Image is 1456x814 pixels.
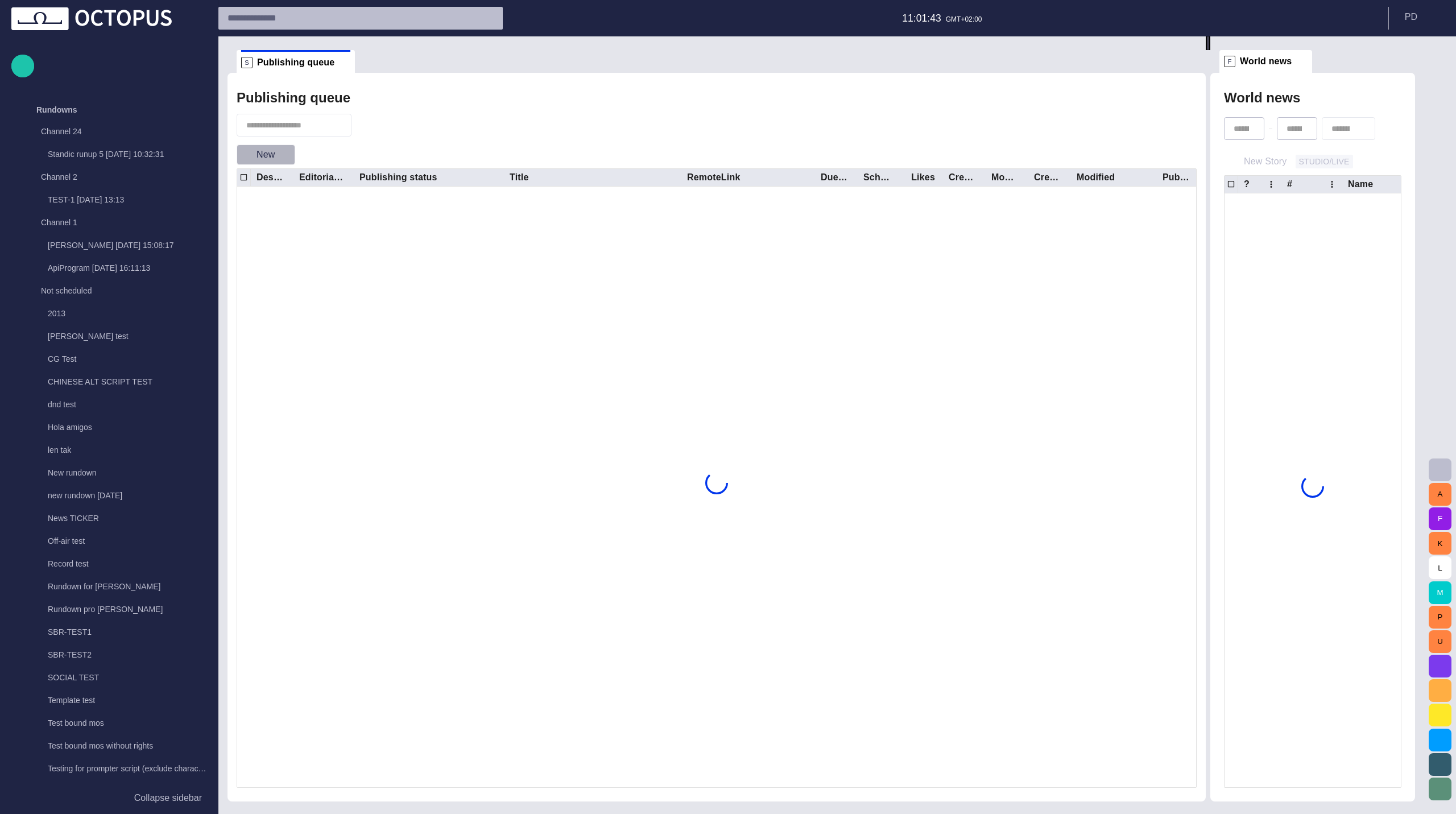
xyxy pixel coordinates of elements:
button: New [237,144,295,165]
p: CHINESE ALT SCRIPT TEST [48,376,206,387]
div: len tak [25,440,206,462]
button: PD [1396,7,1449,27]
p: New rundown [48,467,206,478]
div: Off-air test [25,531,206,553]
div: Likes [911,172,935,183]
p: 2013 [48,308,206,319]
div: Modified by [991,172,1019,183]
p: Testing for prompter script (exclude characters) [48,763,206,774]
div: ? [1244,179,1250,190]
button: ? column menu [1263,176,1279,192]
p: Not scheduled [41,285,184,296]
p: 11:01:43 [902,11,941,26]
p: Channel 1 [41,217,184,228]
div: Test bound mos without rights [25,736,206,758]
p: Rundown for [PERSON_NAME] [48,581,206,592]
span: World news [1240,56,1292,67]
p: Collapse sidebar [134,791,202,805]
p: dnd test [48,399,206,410]
div: SBR-TEST2 [25,644,206,667]
p: Test bound mos [48,717,206,729]
p: [PERSON_NAME] [DATE] 15:08:17 [48,239,206,251]
div: CHINESE ALT SCRIPT TEST [25,371,206,394]
p: S [241,57,253,68]
p: Channel 24 [41,126,184,137]
p: TEST-1 [DATE] 13:13 [48,194,206,205]
button: P [1429,606,1451,629]
p: SBR-TEST2 [48,649,206,660]
div: Test bound mos [25,713,206,736]
p: Channel 2 [41,171,184,183]
p: SBR-TEST1 [48,626,206,638]
span: Publishing queue [257,57,334,68]
p: Off-air test [48,535,206,547]
div: [PERSON_NAME] test [25,326,206,349]
div: Standic runup 5 [DATE] 10:32:31 [25,144,206,167]
div: New rundown [25,462,206,485]
div: Due date [821,172,849,183]
div: Created by [949,172,977,183]
button: A [1429,483,1451,506]
p: F [1224,56,1235,67]
div: Publishing status [359,172,437,183]
div: Modified [1077,172,1115,183]
div: Title [510,172,529,183]
div: SOCIAL TEST [25,667,206,690]
div: CG Test [25,349,206,371]
p: ApiProgram [DATE] 16:11:13 [48,262,206,274]
button: M [1429,581,1451,604]
div: Editorial status [299,172,345,183]
p: SOCIAL TEST [48,672,206,683]
div: News TICKER [25,508,206,531]
button: # column menu [1324,176,1340,192]
div: Published [1163,172,1190,183]
p: Record test [48,558,206,569]
div: RemoteLink [687,172,741,183]
div: new rundown [DATE] [25,485,206,508]
p: P D [1405,10,1417,24]
img: Octopus News Room [11,7,172,30]
p: Test bound mos without rights [48,740,206,751]
p: Testing one2 [48,786,206,797]
div: 2013 [25,303,206,326]
div: Testing one2 [25,781,206,804]
button: Collapse sidebar [11,787,206,809]
div: Scheduled [863,172,891,183]
div: Destination [257,172,284,183]
div: TEST-1 [DATE] 13:13 [25,189,206,212]
div: Rundown pro [PERSON_NAME] [25,599,206,622]
h2: Publishing queue [237,90,350,106]
div: Hola amigos [25,417,206,440]
div: SBR-TEST1 [25,622,206,644]
p: Standic runup 5 [DATE] 10:32:31 [48,148,206,160]
div: ApiProgram [DATE] 16:11:13 [25,258,206,280]
div: Testing for prompter script (exclude characters) [25,758,206,781]
p: Rundown pro [PERSON_NAME] [48,604,206,615]
div: SPublishing queue [237,50,355,73]
div: [PERSON_NAME] [DATE] 15:08:17 [25,235,206,258]
ul: main menu [11,98,206,787]
p: Template test [48,695,206,706]
div: dnd test [25,394,206,417]
p: News TICKER [48,513,206,524]
button: K [1429,532,1451,555]
p: new rundown [DATE] [48,490,206,501]
button: F [1429,507,1451,530]
p: CG Test [48,353,206,365]
p: Rundowns [36,104,77,115]
div: Created [1034,172,1062,183]
button: L [1429,556,1451,579]
div: FWorld news [1219,50,1312,73]
div: Rundown for [PERSON_NAME] [25,576,206,599]
p: GMT+02:00 [946,14,982,24]
div: Name [1348,179,1373,190]
button: U [1429,630,1451,653]
div: Template test [25,690,206,713]
div: # [1287,179,1292,190]
p: len tak [48,444,206,456]
h2: World news [1224,90,1300,106]
p: Hola amigos [48,422,206,433]
div: Record test [25,553,206,576]
p: [PERSON_NAME] test [48,330,206,342]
